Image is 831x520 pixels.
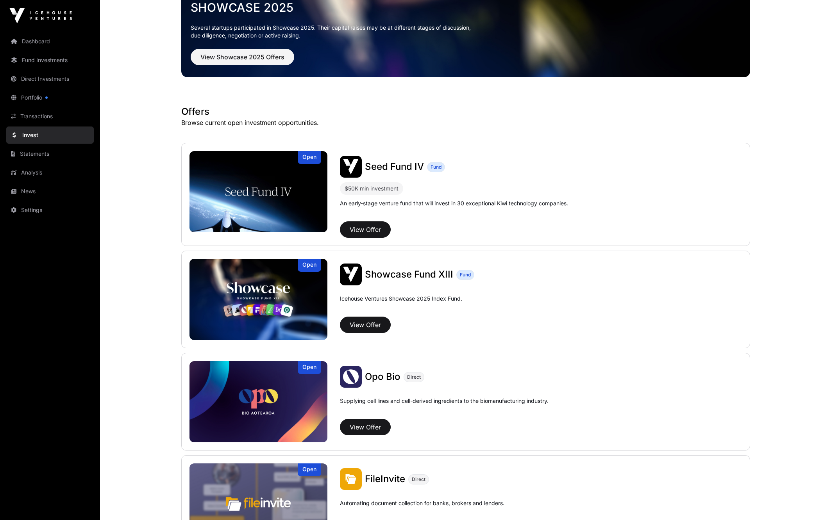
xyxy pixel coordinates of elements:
a: Settings [6,201,94,219]
img: Opo Bio [189,361,328,442]
span: Opo Bio [365,371,400,382]
a: Portfolio [6,89,94,106]
h1: Offers [181,105,750,118]
a: News [6,183,94,200]
div: $50K min investment [340,182,403,195]
img: Seed Fund IV [340,156,362,178]
span: Seed Fund IV [365,161,424,172]
a: View Showcase 2025 Offers [191,57,294,64]
img: FileInvite [340,468,362,490]
span: Fund [460,272,471,278]
span: Direct [412,476,425,483]
iframe: Chat Widget [792,483,831,520]
a: Seed Fund IVOpen [189,151,328,232]
img: Showcase Fund XIII [189,259,328,340]
a: Analysis [6,164,94,181]
a: Seed Fund IV [365,160,424,173]
span: Fund [431,164,441,170]
a: Opo BioOpen [189,361,328,442]
a: Fund Investments [6,52,94,69]
a: Direct Investments [6,70,94,87]
span: View Showcase 2025 Offers [200,52,284,62]
img: Showcase Fund XIII [340,264,362,285]
button: View Showcase 2025 Offers [191,49,294,65]
span: Direct [407,374,421,380]
div: $50K min investment [345,184,399,193]
p: Supplying cell lines and cell-derived ingredients to the biomanufacturing industry. [340,397,549,405]
img: Icehouse Ventures Logo [9,8,72,23]
button: View Offer [340,419,391,435]
button: View Offer [340,317,391,333]
a: Showcase Fund XIIIOpen [189,259,328,340]
p: An early-stage venture fund that will invest in 30 exceptional Kiwi technology companies. [340,199,568,207]
p: Browse current open investment opportunities. [181,118,750,127]
div: Open [298,259,321,272]
div: Open [298,361,321,374]
img: Seed Fund IV [189,151,328,232]
a: FileInvite [365,473,405,485]
a: Dashboard [6,33,94,50]
a: Opo Bio [365,370,400,383]
img: Opo Bio [340,366,362,388]
div: Open [298,463,321,476]
button: View Offer [340,221,391,238]
a: Showcase Fund XIII [365,268,453,281]
a: Invest [6,126,94,144]
a: Transactions [6,108,94,125]
span: Showcase Fund XIII [365,269,453,280]
p: Automating document collection for banks, brokers and lenders. [340,499,504,518]
p: Several startups participated in Showcase 2025. Their capital raises may be at different stages o... [191,24,741,39]
div: Open [298,151,321,164]
a: Showcase 2025 [191,0,741,14]
a: Statements [6,145,94,162]
p: Icehouse Ventures Showcase 2025 Index Fund. [340,295,462,303]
